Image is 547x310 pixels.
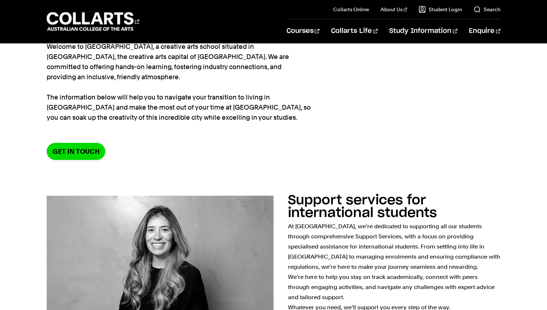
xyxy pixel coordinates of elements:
a: Get in Touch [47,143,105,160]
a: Study Information [389,19,457,43]
a: Student Login [419,6,462,13]
a: Search [474,6,500,13]
h2: Support services for international students [288,194,437,220]
a: About Us [381,6,407,13]
a: Courses [287,19,319,43]
p: Welcome to [GEOGRAPHIC_DATA], a creative arts school situated in [GEOGRAPHIC_DATA], the creative ... [47,42,311,123]
div: Go to homepage [47,11,139,32]
a: Enquire [469,19,500,43]
a: Collarts Life [331,19,378,43]
a: Collarts Online [333,6,369,13]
